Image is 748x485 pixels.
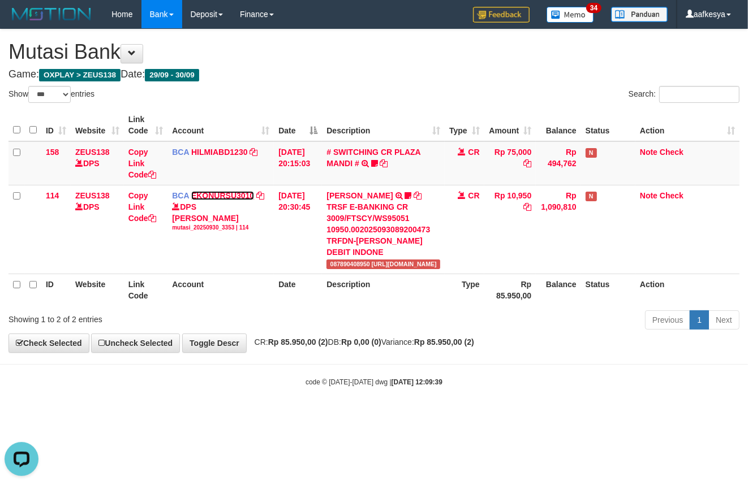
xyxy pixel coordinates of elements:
[249,337,474,347] span: CR: DB: Variance:
[484,141,536,185] td: Rp 75,000
[414,337,474,347] strong: Rp 85.950,00 (2)
[645,310,690,330] a: Previous
[341,337,381,347] strong: Rp 0,00 (0)
[5,5,38,38] button: Open LiveChat chat widget
[172,148,189,157] span: BCA
[586,148,597,158] span: Has Note
[71,109,124,141] th: Website: activate to sort column ascending
[128,191,156,223] a: Copy Link Code
[414,191,422,200] a: Copy AHMAD AGUSTI to clipboard
[468,148,479,157] span: CR
[640,148,657,157] a: Note
[581,109,635,141] th: Status
[128,148,156,179] a: Copy Link Code
[256,191,264,200] a: Copy EKONURSU3010 to clipboard
[484,274,536,306] th: Rp 85.950,00
[274,185,322,274] td: [DATE] 20:30:45
[690,310,709,330] a: 1
[41,109,71,141] th: ID: activate to sort column ascending
[326,259,440,269] span: 087890408950 [URL][DOMAIN_NAME]
[250,148,257,157] a: Copy HILMIABD1230 to clipboard
[586,192,597,201] span: Has Note
[523,202,531,211] a: Copy Rp 10,950 to clipboard
[473,7,530,23] img: Feedback.jpg
[8,41,740,63] h1: Mutasi Bank
[191,148,248,157] a: HILMIABD1230
[523,159,531,168] a: Copy Rp 75,000 to clipboard
[635,109,740,141] th: Action: activate to sort column ascending
[635,274,740,306] th: Action
[28,86,71,103] select: Showentries
[46,148,59,157] span: 158
[268,337,328,347] strong: Rp 85.950,00 (2)
[274,141,322,185] td: [DATE] 20:15:03
[611,7,668,22] img: panduan.png
[145,69,199,81] span: 29/09 - 30/09
[71,274,124,306] th: Website
[71,185,124,274] td: DPS
[536,109,581,141] th: Balance
[581,274,635,306] th: Status
[8,309,303,325] div: Showing 1 to 2 of 2 entries
[660,148,683,157] a: Check
[8,69,740,80] h4: Game: Date:
[629,86,740,103] label: Search:
[75,191,110,200] a: ZEUS138
[46,191,59,200] span: 114
[484,109,536,141] th: Amount: activate to sort column ascending
[8,86,94,103] label: Show entries
[708,310,740,330] a: Next
[322,109,445,141] th: Description: activate to sort column ascending
[306,378,442,386] small: code © [DATE]-[DATE] dwg |
[326,191,393,200] a: [PERSON_NAME]
[8,334,89,353] a: Check Selected
[660,191,683,200] a: Check
[39,69,121,81] span: OXPLAY > ZEUS138
[536,274,581,306] th: Balance
[547,7,594,23] img: Button%20Memo.svg
[322,274,445,306] th: Description
[468,191,479,200] span: CR
[172,191,189,200] span: BCA
[75,148,110,157] a: ZEUS138
[392,378,442,386] strong: [DATE] 12:09:39
[8,6,94,23] img: MOTION_logo.png
[326,148,420,168] a: # SWITCHING CR PLAZA MANDI #
[172,224,269,232] div: mutasi_20250930_3353 | 114
[91,334,180,353] a: Uncheck Selected
[167,274,274,306] th: Account
[274,109,322,141] th: Date: activate to sort column descending
[536,141,581,185] td: Rp 494,762
[124,109,168,141] th: Link Code: activate to sort column ascending
[445,274,484,306] th: Type
[41,274,71,306] th: ID
[274,274,322,306] th: Date
[182,334,247,353] a: Toggle Descr
[191,191,254,200] a: EKONURSU3010
[326,201,440,258] div: TRSF E-BANKING CR 3009/FTSCY/WS95051 10950.002025093089200473 TRFDN-[PERSON_NAME] DEBIT INDONE
[640,191,657,200] a: Note
[445,109,484,141] th: Type: activate to sort column ascending
[536,185,581,274] td: Rp 1,090,810
[167,109,274,141] th: Account: activate to sort column ascending
[586,3,601,13] span: 34
[659,86,740,103] input: Search:
[124,274,168,306] th: Link Code
[484,185,536,274] td: Rp 10,950
[71,141,124,185] td: DPS
[380,159,388,168] a: Copy # SWITCHING CR PLAZA MANDI # to clipboard
[172,201,269,232] div: DPS [PERSON_NAME]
